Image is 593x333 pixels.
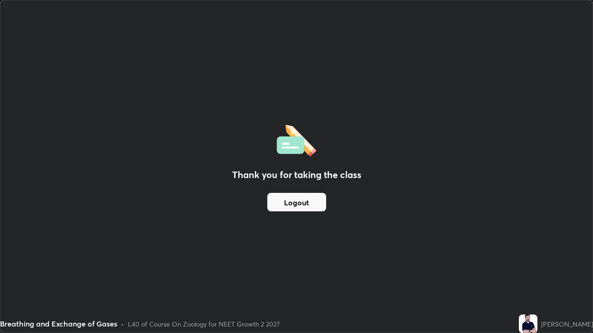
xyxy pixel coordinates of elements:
button: Logout [267,193,326,211]
div: L40 of Course On Zoology for NEET Growth 2 2027 [128,319,280,329]
h2: Thank you for taking the class [232,168,361,182]
img: 7e9519aaa40c478c8e433eec809aff1a.jpg [519,314,537,333]
div: [PERSON_NAME] [541,319,593,329]
img: offlineFeedback.1438e8b3.svg [277,122,316,157]
div: • [121,319,124,329]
